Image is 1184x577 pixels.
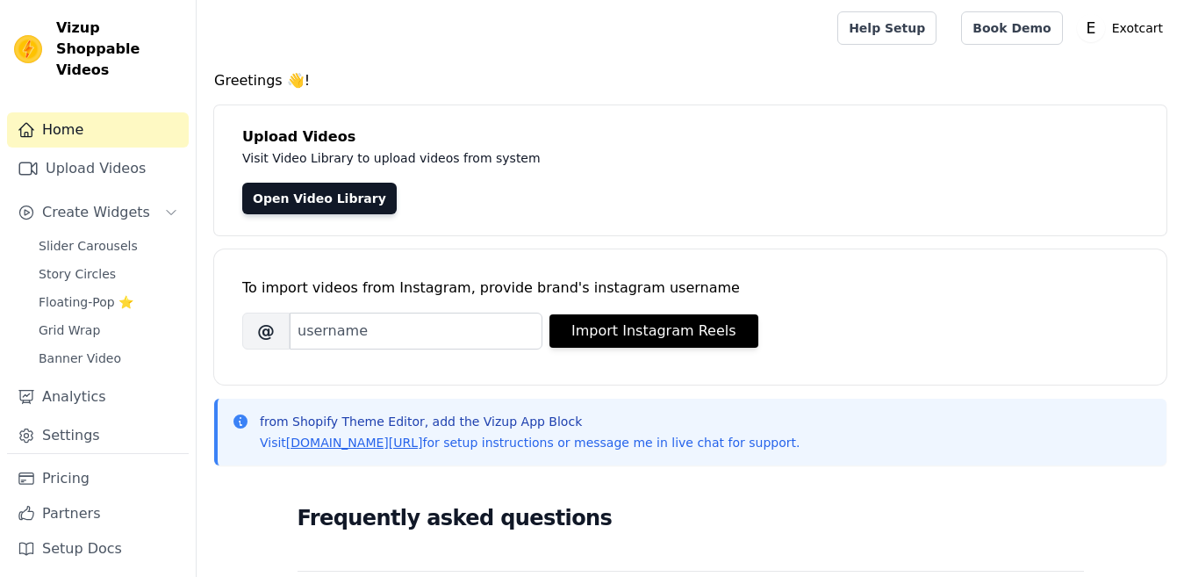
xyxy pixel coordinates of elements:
[7,418,189,453] a: Settings
[1105,12,1170,44] p: Exotcart
[290,313,542,350] input: username
[242,278,1138,299] div: To import videos from Instagram, provide brand's instagram username
[837,11,936,45] a: Help Setup
[286,436,423,450] a: [DOMAIN_NAME][URL]
[260,434,800,451] p: Visit for setup instructions or message me in live chat for support.
[961,11,1062,45] a: Book Demo
[28,318,189,343] a: Grid Wrap
[39,350,121,367] span: Banner Video
[7,496,189,531] a: Partners
[549,314,758,348] button: Import Instagram Reels
[7,151,189,186] a: Upload Videos
[214,70,1166,91] h4: Greetings 👋!
[7,461,189,496] a: Pricing
[14,35,42,63] img: Vizup
[260,413,800,430] p: from Shopify Theme Editor, add the Vizup App Block
[242,126,1138,148] h4: Upload Videos
[1086,19,1095,37] text: E
[28,262,189,286] a: Story Circles
[7,531,189,566] a: Setup Docs
[7,379,189,415] a: Analytics
[28,346,189,371] a: Banner Video
[39,265,116,283] span: Story Circles
[42,202,150,223] span: Create Widgets
[39,293,133,311] span: Floating-Pop ⭐
[242,313,290,350] span: @
[28,290,189,314] a: Floating-Pop ⭐
[7,112,189,148] a: Home
[56,18,182,81] span: Vizup Shoppable Videos
[242,148,1029,169] p: Visit Video Library to upload videos from system
[298,501,1084,536] h2: Frequently asked questions
[1077,12,1170,44] button: E Exotcart
[39,237,138,255] span: Slider Carousels
[39,321,100,339] span: Grid Wrap
[28,234,189,258] a: Slider Carousels
[242,183,397,214] a: Open Video Library
[7,195,189,230] button: Create Widgets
